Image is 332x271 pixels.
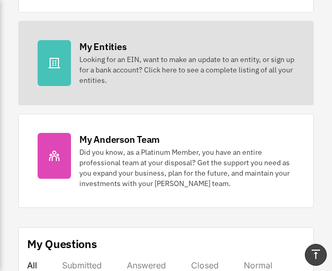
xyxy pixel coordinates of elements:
div: All [27,260,37,270]
a: My Anderson Team Did you know, as a Platinum Member, you have an entire professional team at your... [18,114,314,208]
div: Closed [191,260,219,270]
div: Answered [127,260,166,270]
div: Submitted [62,260,102,270]
a: My Entities Looking for an EIN, want to make an update to an entity, or sign up for a bank accoun... [18,21,314,105]
div: Did you know, as a Platinum Member, you have an entire professional team at your disposal? Get th... [79,147,294,189]
div: Normal [244,260,272,270]
div: My Entities [79,40,126,53]
div: My Anderson Team [79,133,160,146]
div: Looking for an EIN, want to make an update to an entity, or sign up for a bank account? Click her... [79,54,294,85]
div: My Questions [27,236,97,252]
